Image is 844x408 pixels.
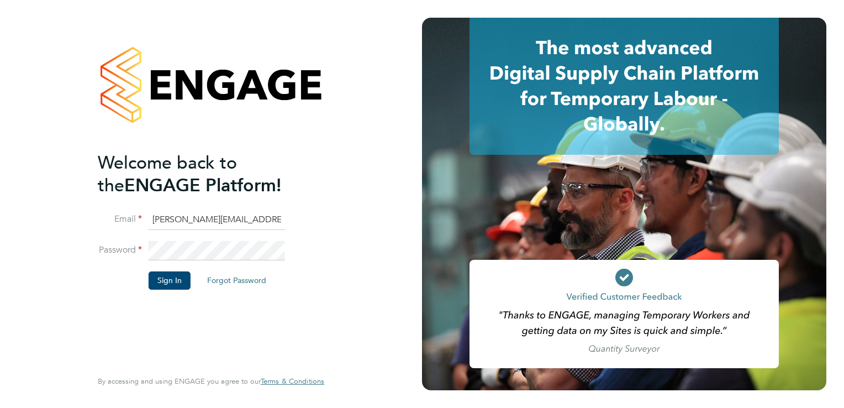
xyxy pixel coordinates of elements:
span: By accessing and using ENGAGE you agree to our [98,376,324,386]
a: Terms & Conditions [261,377,324,386]
label: Password [98,244,142,256]
button: Forgot Password [198,271,275,289]
h2: ENGAGE Platform! [98,151,313,197]
span: Terms & Conditions [261,376,324,386]
span: Welcome back to the [98,152,237,196]
button: Sign In [149,271,191,289]
input: Enter your work email... [149,210,285,230]
label: Email [98,213,142,225]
